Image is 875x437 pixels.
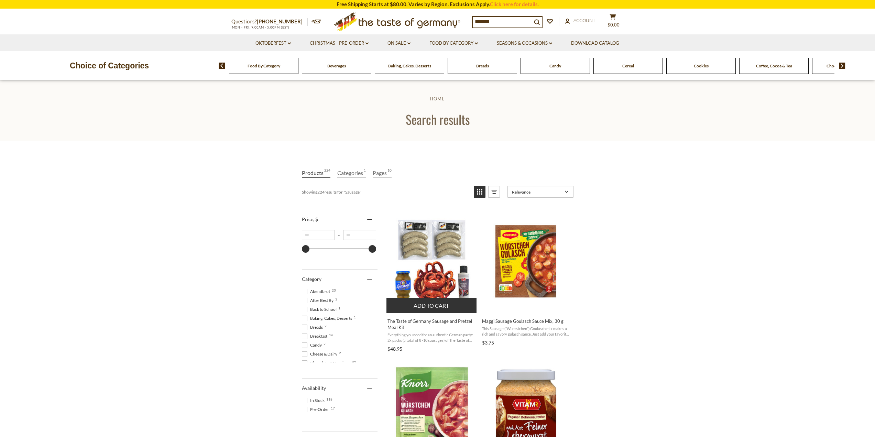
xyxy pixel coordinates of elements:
span: 3 [335,297,337,301]
h1: Search results [21,111,854,127]
input: Minimum value [302,230,335,240]
span: Account [573,18,595,23]
a: Cereal [622,63,634,68]
span: Abendbrot [302,288,332,295]
span: $48.95 [387,346,402,352]
a: Food By Category [248,63,280,68]
button: $0.00 [603,13,623,31]
a: View Categories Tab [337,168,366,178]
a: On Sale [387,40,411,47]
span: The Taste of Germany Sausage and Pretzel Meal Kit [387,318,477,330]
a: Download Catalog [571,40,619,47]
img: Maggi Wurstchen Gulasch [481,216,572,307]
span: 16 [329,333,333,337]
div: Showing results for " " [302,186,469,198]
span: Pre-Order [302,406,331,413]
button: Add to cart [386,298,477,313]
a: Food By Category [429,40,478,47]
span: 10 [387,168,392,177]
span: 20 [332,288,336,292]
span: After Best By [302,297,336,304]
a: [PHONE_NUMBER] [257,18,303,24]
a: View Products Tab [302,168,330,178]
a: Candy [549,63,561,68]
span: 2 [325,324,327,328]
a: Breads [476,63,489,68]
span: Back to School [302,306,339,313]
span: 45 [352,360,356,363]
img: previous arrow [219,63,225,69]
a: View list mode [488,186,500,198]
span: Breads [302,324,325,330]
span: Relevance [512,189,562,195]
span: This Sausage ("Wuerstchen") Goulasch mix makes a rich and savory gulasch sauce. Just add your fav... [482,326,571,337]
a: View Pages Tab [373,168,392,178]
span: Category [302,276,321,282]
img: The Taste of Germany Sausage and Pretzel Meal Kit [386,216,478,307]
span: Everything you need for an authentic German party: 2x packs (a total of 8 -10 sausages) of The Ta... [387,332,477,343]
span: Cheese & Dairy [302,351,339,357]
span: 118 [326,397,332,401]
a: Beverages [327,63,346,68]
a: Oktoberfest [255,40,291,47]
a: View grid mode [474,186,485,198]
span: 2 [339,351,341,354]
span: 1 [338,306,340,310]
span: Breakfast [302,333,329,339]
span: 1 [354,315,356,319]
span: 1 [364,168,366,177]
span: , $ [313,216,318,222]
span: Price [302,216,318,222]
span: – [335,232,343,238]
span: Candy [302,342,324,348]
a: Chocolate & Marzipan [827,63,867,68]
a: Christmas - PRE-ORDER [310,40,369,47]
img: next arrow [839,63,845,69]
a: Seasons & Occasions [497,40,552,47]
span: Chocolate & Marzipan [302,360,352,366]
span: Availability [302,385,326,391]
a: Account [565,17,595,24]
a: The Taste of Germany Sausage and Pretzel Meal Kit [386,210,478,354]
a: Click here for details. [490,1,539,7]
p: Questions? [231,17,308,26]
span: 224 [324,168,330,177]
span: Baking, Cakes, Desserts [302,315,354,321]
input: Maximum value [343,230,376,240]
span: MON - FRI, 9:00AM - 5:00PM (EST) [231,25,290,29]
span: In Stock [302,397,327,404]
a: Home [430,96,445,101]
span: Maggi Sausage Goulasch Sauce Mix, 30 g [482,318,571,324]
span: $0.00 [608,22,620,28]
a: Cookies [694,63,709,68]
a: Coffee, Cocoa & Tea [756,63,792,68]
span: 17 [331,406,335,410]
a: Baking, Cakes, Desserts [388,63,431,68]
span: 2 [324,342,326,346]
a: Maggi Sausage Goulasch Sauce Mix, 30 g [481,210,572,348]
a: Sort options [507,186,573,198]
b: 224 [317,189,325,195]
span: $3.75 [482,340,494,346]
